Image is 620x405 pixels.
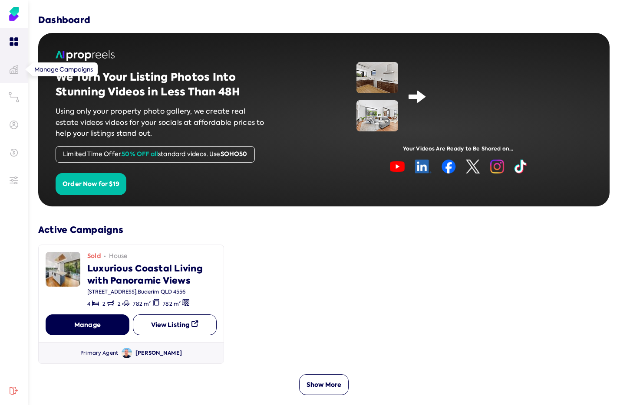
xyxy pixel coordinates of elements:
[7,7,21,21] img: Soho Agent Portal Home
[56,70,268,99] h2: We Turn Your Listing Photos Into Stunning Videos in Less Than 48H
[87,300,90,307] span: 4
[109,252,128,261] span: house
[133,300,151,307] span: 782 m²
[221,150,247,158] span: SOHO50
[356,62,398,93] img: image
[324,145,592,153] div: Your Videos Are Ready to Be Shared on...
[56,106,268,139] p: Using only your property photo gallery, we create real estate videos videos for your socials at a...
[46,252,80,287] img: image
[102,300,106,307] span: 2
[356,100,398,131] img: image
[87,261,217,287] div: Luxurious Coastal Living with Panoramic Views
[118,300,121,307] span: 2
[38,14,90,26] h3: Dashboard
[38,224,610,236] h3: Active Campaigns
[56,146,255,163] div: Limited Time Offer. standard videos. Use
[56,173,126,196] button: Order Now for $19
[87,252,101,261] span: Sold
[87,288,217,295] div: [STREET_ADDRESS] , Buderim QLD 4556
[56,179,126,188] a: Order Now for $19
[390,160,527,173] img: image
[163,300,181,307] span: 782 m²
[299,374,349,395] button: Show More
[80,349,118,357] div: Primary Agent
[133,314,217,335] button: View Listing
[436,62,560,131] iframe: Demo
[46,314,129,335] button: Manage
[122,150,158,158] span: 50% OFF all
[122,348,132,358] img: Avatar of Glenn McIntosh
[135,349,182,357] div: [PERSON_NAME]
